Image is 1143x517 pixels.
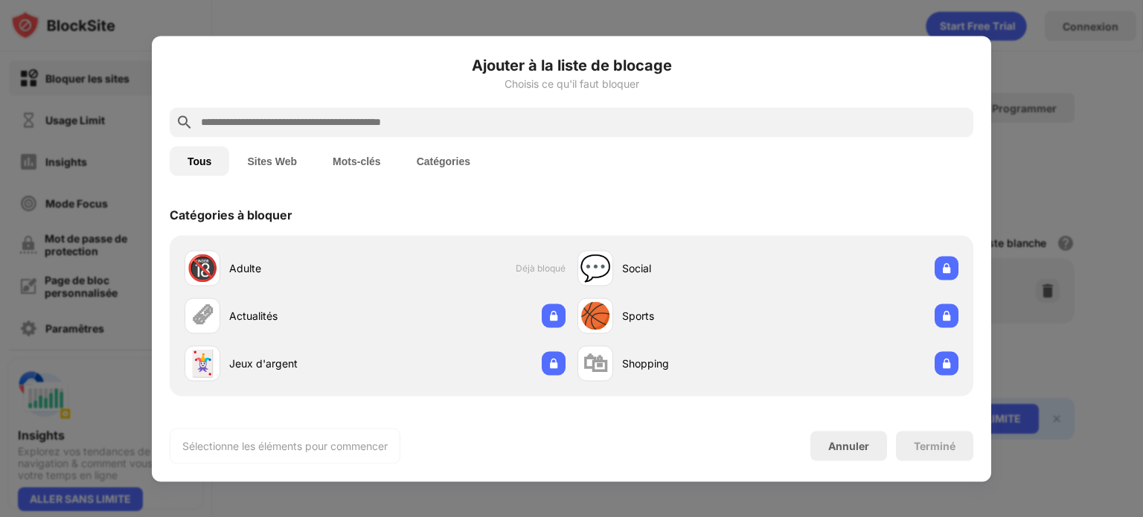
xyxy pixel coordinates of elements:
[622,356,768,371] div: Shopping
[229,356,375,371] div: Jeux d'argent
[315,146,399,176] button: Mots-clés
[622,308,768,324] div: Sports
[399,146,488,176] button: Catégories
[229,260,375,276] div: Adulte
[187,348,218,379] div: 🃏
[622,260,768,276] div: Social
[583,348,608,379] div: 🛍
[229,308,375,324] div: Actualités
[516,263,566,274] span: Déjà bloqué
[187,253,218,283] div: 🔞
[580,301,611,331] div: 🏀
[914,440,955,452] div: Terminé
[828,440,869,452] div: Annuler
[170,207,292,222] div: Catégories à bloquer
[170,54,973,76] h6: Ajouter à la liste de blocage
[176,113,193,131] img: search.svg
[229,146,315,176] button: Sites Web
[190,301,215,331] div: 🗞
[182,438,388,453] div: Sélectionne les éléments pour commencer
[580,253,611,283] div: 💬
[170,146,229,176] button: Tous
[170,77,973,89] div: Choisis ce qu'il faut bloquer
